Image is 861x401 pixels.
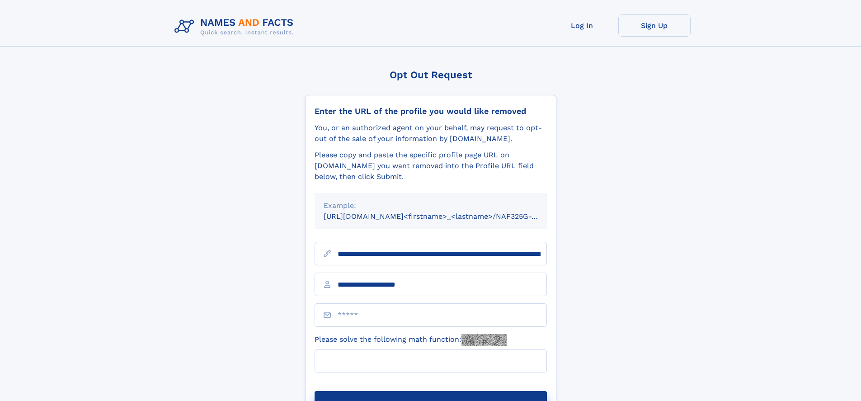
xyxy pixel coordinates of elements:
[315,106,547,116] div: Enter the URL of the profile you would like removed
[315,334,507,346] label: Please solve the following math function:
[324,200,538,211] div: Example:
[324,212,564,221] small: [URL][DOMAIN_NAME]<firstname>_<lastname>/NAF325G-xxxxxxxx
[305,69,556,80] div: Opt Out Request
[546,14,618,37] a: Log In
[171,14,301,39] img: Logo Names and Facts
[315,150,547,182] div: Please copy and paste the specific profile page URL on [DOMAIN_NAME] you want removed into the Pr...
[315,123,547,144] div: You, or an authorized agent on your behalf, may request to opt-out of the sale of your informatio...
[618,14,691,37] a: Sign Up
